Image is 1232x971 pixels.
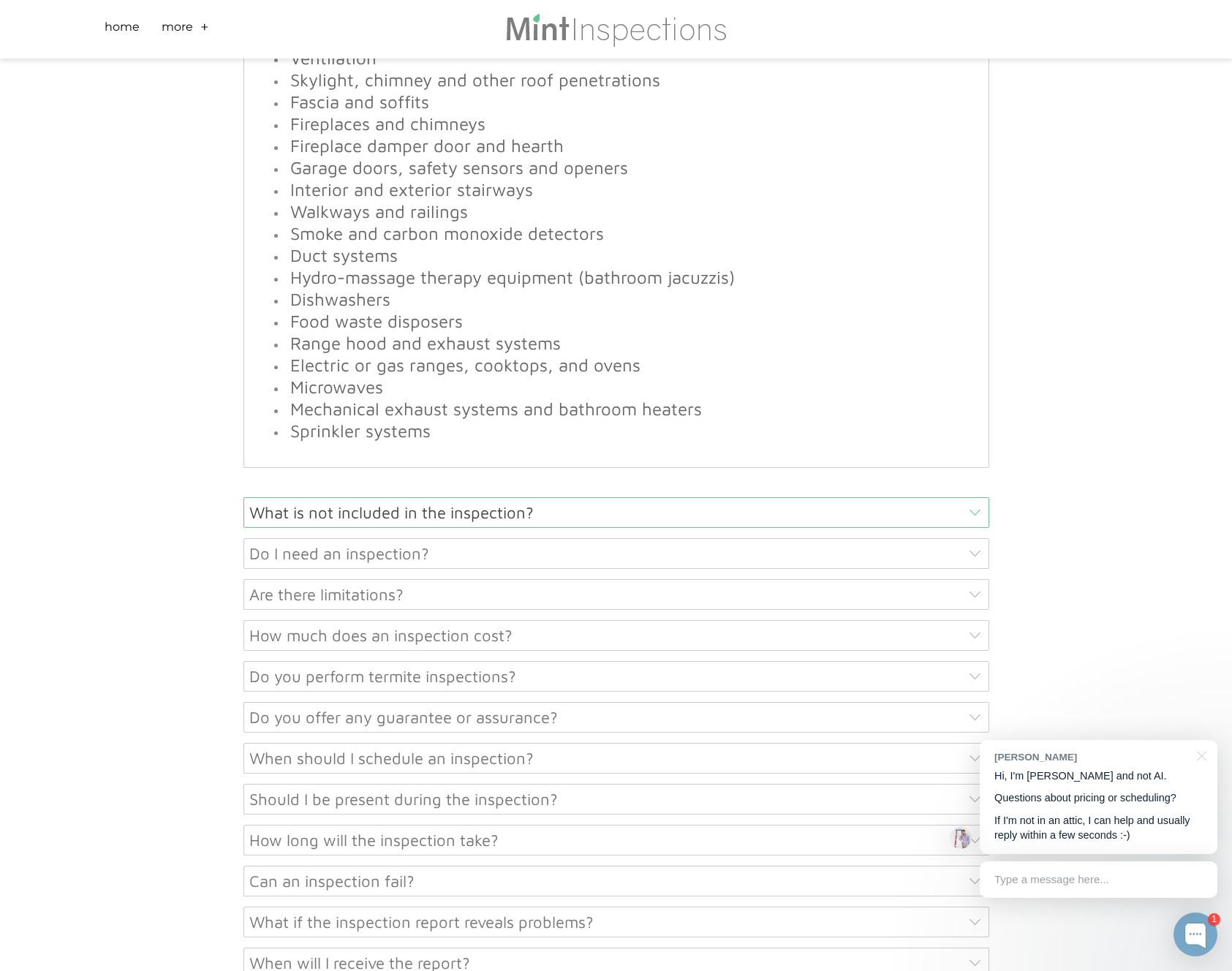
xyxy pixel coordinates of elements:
[290,267,735,287] font: Hydro-massage therapy equipment (bathroom jacuzzis)
[290,91,429,112] font: Fascia and soffits
[994,790,1203,806] p: Questions about pricing or scheduling?
[994,750,1188,764] div: [PERSON_NAME]
[243,579,989,610] div: Are there limitations?
[290,333,561,353] font: Range hood and exhaust systems
[994,768,1203,784] p: Hi, I'm [PERSON_NAME] and not AI.
[994,813,1203,843] p: If I'm not in an attic, I can help and usually reply within a few seconds :-)
[290,398,702,419] span: Mechanical exhaust systems and bathroom heaters
[290,201,468,222] font: Walkways and railings
[243,907,989,937] div: What if the inspection report reveals problems?
[243,538,989,569] div: Do I need an inspection?
[950,827,972,849] img: Josh Molleur
[1208,913,1220,926] div: 1
[290,179,533,200] font: Interior and exterior stairways
[243,784,989,815] div: Should I be present during the inspection?
[504,12,728,47] img: Mint Inspections
[243,825,989,855] div: How long will the inspection take?
[290,398,702,419] font: ​
[200,18,209,41] a: +
[290,355,640,375] font: Electric or gas ranges, cooktops, and ovens
[290,311,463,331] font: Food waste disposers
[290,420,431,441] font: Sprinkler systems
[290,377,383,397] font: Microwaves
[290,245,398,265] font: Duct systems
[243,743,989,774] div: When should I schedule an inspection?
[243,661,989,692] div: Do you perform termite inspections?
[290,135,564,156] font: Fireplace damper door and hearth
[980,861,1217,898] div: Type a message here...
[105,18,140,41] a: Home
[290,289,390,309] font: Dishwashers
[243,702,989,733] div: Do you offer any guarantee or assurance?
[290,157,628,178] font: Garage doors, safety sensors and openers
[290,69,660,90] font: Skylight, chimney and other roof penetrations
[243,866,989,896] div: Can an inspection fail?
[162,18,193,41] a: More
[243,497,989,528] div: What is not included in the inspection?
[243,620,989,651] div: How much does an inspection cost?
[290,113,485,134] font: Fireplaces and chimneys
[290,223,604,243] font: Smoke and carbon monoxide detectors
